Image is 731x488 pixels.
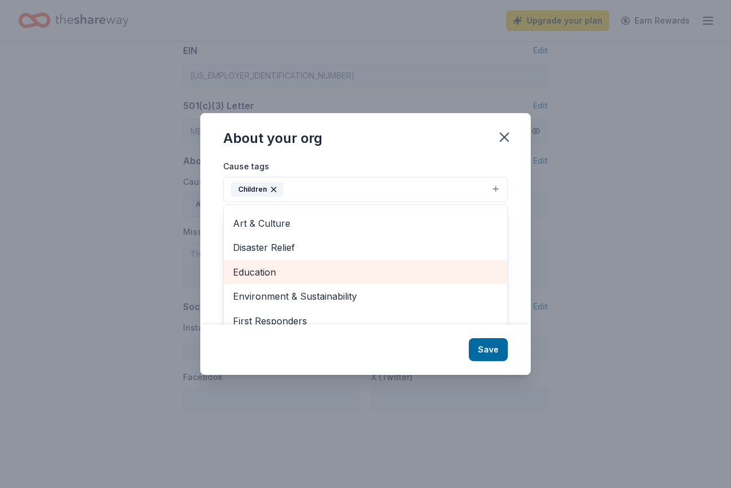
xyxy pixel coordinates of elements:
span: Education [233,265,498,280]
span: Disaster Relief [233,240,498,255]
span: Art & Culture [233,216,498,231]
span: Environment & Sustainability [233,289,498,304]
span: First Responders [233,313,498,328]
button: Children [223,177,508,202]
div: Children [223,204,508,342]
div: Children [231,182,283,197]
